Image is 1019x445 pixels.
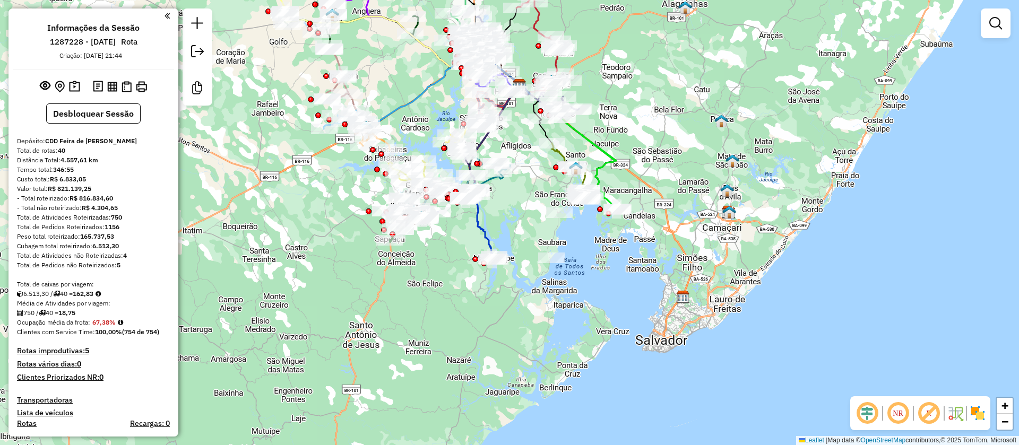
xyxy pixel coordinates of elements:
[48,185,91,193] strong: R$ 821.139,25
[17,184,170,194] div: Valor total:
[119,79,134,94] button: Visualizar Romaneio
[17,310,23,316] i: Total de Atividades
[325,8,339,22] img: Serra Preta
[50,37,116,47] h6: 1287228 - [DATE]
[474,39,488,53] img: 305 UDC Light F. Santana Centro
[799,437,824,444] a: Leaflet
[969,405,986,422] img: Exibir/Ocultar setores
[95,328,122,336] strong: 100,00%
[50,175,86,183] strong: R$ 6.833,05
[17,280,170,289] div: Total de caixas por viagem:
[187,77,208,101] a: Criar modelo
[538,252,565,263] div: Atividade não roteirizada - JESSICA DANTAS SANTO
[17,213,170,222] div: Total de Atividades Roteirizadas:
[885,400,911,426] span: Ocultar NR
[85,346,89,355] strong: 5
[17,241,170,251] div: Cubagem total roteirizado:
[130,419,170,428] h4: Recargas: 0
[17,419,37,428] a: Rotas
[67,78,82,95] button: Painel de Sugestão
[17,396,170,405] h4: Transportadoras
[17,346,170,355] h4: Rotas improdutivas:
[91,78,105,95] button: Logs desbloquear sessão
[916,400,942,426] span: Exibir rótulo
[17,318,90,326] span: Ocupação média da frota:
[58,309,75,317] strong: 18,75
[17,251,170,260] div: Total de Atividades não Roteirizadas:
[17,308,170,318] div: 750 / 40 =
[38,78,53,95] button: Exibir sessão original
[722,205,736,219] img: CDD Camaçari
[528,114,554,124] div: Atividade não roteirizada - TELMA OLIVEIRA DE AL
[70,194,113,202] strong: R$ 816.834,60
[92,318,116,326] strong: 67,38%
[17,289,170,299] div: 6.513,30 / 40 =
[99,372,103,382] strong: 0
[105,79,119,93] button: Visualizar relatório de Roteirização
[545,74,558,88] img: PA Berimbau
[17,194,170,203] div: - Total roteirizado:
[997,414,1013,430] a: Zoom out
[53,291,60,297] i: Total de rotas
[407,205,421,219] img: PA Cruz Das Almas
[17,328,95,336] span: Clientes com Service Time:
[187,41,208,65] a: Exportar sessão
[678,1,692,14] img: PA Alagoinhas
[165,10,170,22] a: Clique aqui para minimizar o painel
[117,261,120,269] strong: 5
[17,174,170,184] div: Custo total:
[77,359,81,369] strong: 0
[58,146,65,154] strong: 40
[105,223,119,231] strong: 1156
[1001,415,1008,428] span: −
[80,232,114,240] strong: 165.737,53
[861,437,906,444] a: OpenStreetMap
[92,242,119,250] strong: 6.513,30
[17,155,170,165] div: Distância Total:
[134,79,149,94] button: Imprimir Rotas
[17,291,23,297] i: Cubagem total roteirizado
[676,290,690,304] img: AS - SALVADOR
[997,398,1013,414] a: Zoom in
[61,156,98,164] strong: 4.557,61 km
[17,146,170,155] div: Total de rotas:
[17,222,170,232] div: Total de Pedidos Roteirizados:
[947,405,964,422] img: Fluxo de ruas
[17,203,170,213] div: - Total não roteirizado:
[46,103,141,124] button: Desbloquear Sessão
[546,207,573,218] div: Atividade não roteirizada - E. D. DA PAIXAO ME
[45,137,137,145] strong: CDD Feira de [PERSON_NAME]
[82,204,118,212] strong: R$ 4.304,65
[47,23,140,33] h4: Informações da Sessão
[17,260,170,270] div: Total de Pedidos não Roteirizados:
[73,290,93,298] strong: 162,83
[96,291,101,297] i: Meta Caixas/viagem: 140,28 Diferença: 22,55
[111,213,122,221] strong: 750
[53,78,67,95] button: Centralizar mapa no depósito ou ponto de apoio
[459,186,486,197] div: Atividade não roteirizada - DEPOSITO E BAR DA GA
[714,114,728,128] img: PA Pojuca
[569,161,583,175] img: PA Santo Amaro
[187,13,208,37] a: Nova sessão e pesquisa
[121,37,137,47] h6: Rota
[359,120,373,134] img: PA Santo Estevão
[513,78,526,92] img: CDD Feira de Santana
[1001,399,1008,412] span: +
[53,165,74,173] strong: 346:55
[985,13,1006,34] a: Exibir filtros
[17,373,170,382] h4: Clientes Priorizados NR:
[17,360,170,369] h4: Rotas vários dias:
[122,328,159,336] strong: (754 de 754)
[17,232,170,241] div: Peso total roteirizado:
[826,437,827,444] span: |
[796,436,1019,445] div: Map data © contributors,© 2025 TomTom, Microsoft
[726,154,739,168] img: PA Mata de São João
[55,51,126,60] div: Criação: [DATE] 21:44
[17,165,170,174] div: Tempo total:
[854,400,880,426] span: Ocultar deslocamento
[39,310,46,316] i: Total de rotas
[17,408,170,417] h4: Lista de veículos
[722,205,736,219] img: PA Camaçari
[123,251,127,259] strong: 4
